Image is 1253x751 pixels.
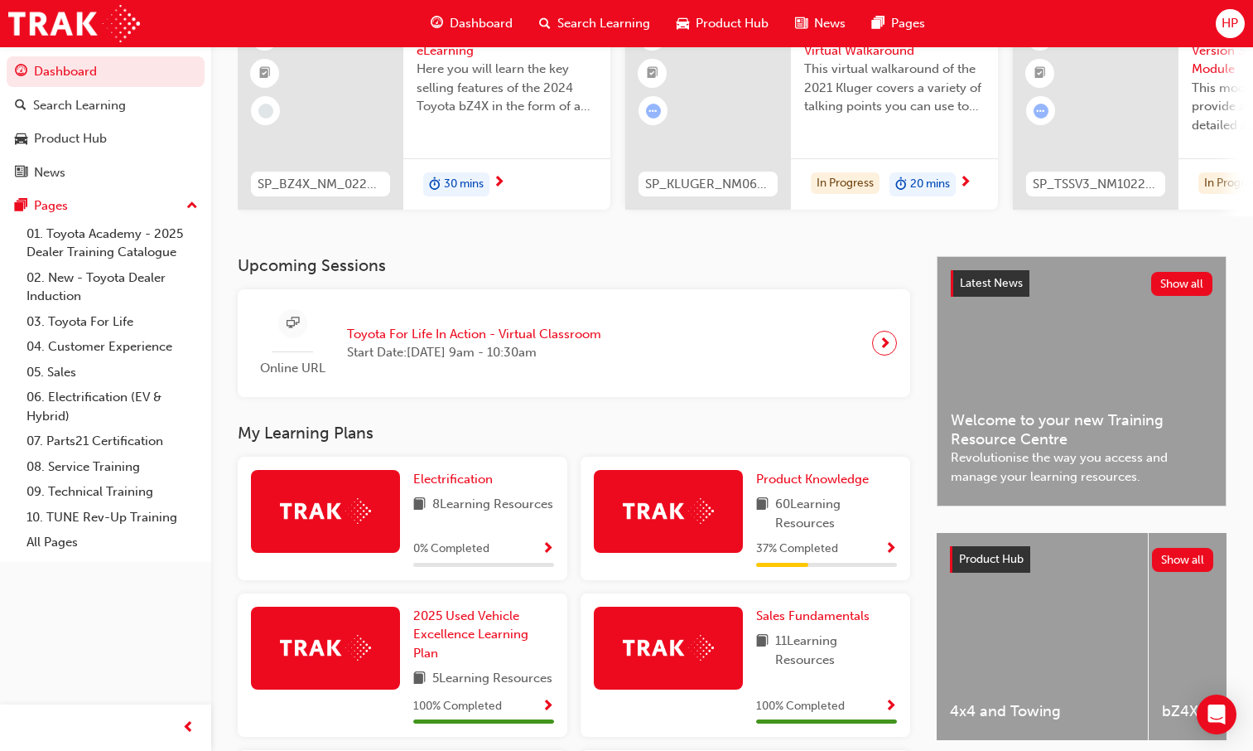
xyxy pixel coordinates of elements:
[20,265,205,309] a: 02. New - Toyota Dealer Induction
[413,495,426,516] span: book-icon
[1151,272,1213,296] button: Show all
[20,309,205,335] a: 03. Toyota For Life
[960,276,1023,290] span: Latest News
[7,90,205,121] a: Search Learning
[1222,14,1238,33] span: HP
[1216,9,1245,38] button: HP
[15,65,27,80] span: guage-icon
[287,313,299,334] span: sessionType_ONLINE_URL-icon
[950,546,1213,573] a: Product HubShow all
[647,63,658,85] span: booktick-icon
[20,360,205,385] a: 05. Sales
[542,696,554,717] button: Show Progress
[542,539,554,560] button: Show Progress
[347,343,601,362] span: Start Date: [DATE] 9am - 10:30am
[950,702,1135,721] span: 4x4 and Towing
[413,470,499,489] a: Electrification
[15,132,27,147] span: car-icon
[182,718,195,739] span: prev-icon
[450,14,513,33] span: Dashboard
[432,669,552,690] span: 5 Learning Resources
[795,13,807,34] span: news-icon
[417,7,526,41] a: guage-iconDashboard
[417,60,597,116] span: Here you will learn the key selling features of the 2024 Toyota bZ4X in the form of a virtual 6-p...
[696,14,769,33] span: Product Hub
[677,13,689,34] span: car-icon
[258,104,273,119] span: learningRecordVerb_NONE-icon
[15,199,27,214] span: pages-icon
[756,697,845,716] span: 100 % Completed
[8,5,140,42] img: Trak
[34,196,68,216] div: Pages
[937,533,1148,740] a: 4x4 and Towing
[814,14,846,33] span: News
[872,13,884,34] span: pages-icon
[20,385,205,429] a: 06. Electrification (EV & Hybrid)
[625,9,998,210] a: 0SP_KLUGER_NM0621_EL02All-New 2021 Kluger: Virtual WalkaroundThis virtual walkaround of the 2021 ...
[444,175,484,194] span: 30 mins
[756,608,870,623] span: Sales Fundamentals
[756,470,875,489] a: Product Knowledge
[951,448,1212,486] span: Revolutionise the way you access and manage your learning resources.
[891,14,925,33] span: Pages
[431,13,443,34] span: guage-icon
[280,635,371,661] img: Trak
[804,60,985,116] span: This virtual walkaround of the 2021 Kluger covers a variety of talking points you can use to show...
[663,7,782,41] a: car-iconProduct Hub
[645,175,771,194] span: SP_KLUGER_NM0621_EL02
[413,540,489,559] span: 0 % Completed
[7,157,205,188] a: News
[859,7,938,41] a: pages-iconPages
[1152,548,1214,572] button: Show all
[884,696,897,717] button: Show Progress
[539,13,551,34] span: search-icon
[884,542,897,557] span: Show Progress
[251,303,897,385] a: Online URLToyota For Life In Action - Virtual ClassroomStart Date:[DATE] 9am - 10:30am
[951,270,1212,297] a: Latest NewsShow all
[186,196,198,217] span: up-icon
[238,256,910,275] h3: Upcoming Sessions
[775,632,897,669] span: 11 Learning Resources
[623,635,714,661] img: Trak
[756,607,876,626] a: Sales Fundamentals
[1034,63,1046,85] span: booktick-icon
[34,163,65,182] div: News
[413,697,502,716] span: 100 % Completed
[493,176,505,191] span: next-icon
[756,495,769,532] span: book-icon
[7,191,205,221] button: Pages
[756,632,769,669] span: book-icon
[756,540,838,559] span: 37 % Completed
[542,700,554,715] span: Show Progress
[937,256,1226,506] a: Latest NewsShow allWelcome to your new Training Resource CentreRevolutionise the way you access a...
[280,498,371,524] img: Trak
[756,472,869,487] span: Product Knowledge
[33,96,126,115] div: Search Learning
[1033,175,1159,194] span: SP_TSSV3_NM1022_EL
[432,495,553,516] span: 8 Learning Resources
[884,539,897,560] button: Show Progress
[20,454,205,480] a: 08. Service Training
[895,174,907,196] span: duration-icon
[258,175,383,194] span: SP_BZ4X_NM_0224_EL01
[775,495,897,532] span: 60 Learning Resources
[542,542,554,557] span: Show Progress
[20,334,205,360] a: 04. Customer Experience
[526,7,663,41] a: search-iconSearch Learning
[879,332,891,355] span: next-icon
[347,325,601,344] span: Toyota For Life In Action - Virtual Classroom
[413,607,554,663] a: 2025 Used Vehicle Excellence Learning Plan
[238,424,910,443] h3: My Learning Plans
[15,99,27,114] span: search-icon
[910,175,950,194] span: 20 mins
[15,166,27,181] span: news-icon
[251,359,334,378] span: Online URL
[238,9,610,210] a: SP_BZ4X_NM_0224_EL012024 bZ4X Product eLearningHere you will learn the key selling features of th...
[20,505,205,531] a: 10. TUNE Rev-Up Training
[782,7,859,41] a: news-iconNews
[7,124,205,154] a: Product Hub
[1197,695,1236,734] div: Open Intercom Messenger
[20,221,205,265] a: 01. Toyota Academy - 2025 Dealer Training Catalogue
[1034,104,1048,119] span: learningRecordVerb_ATTEMPT-icon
